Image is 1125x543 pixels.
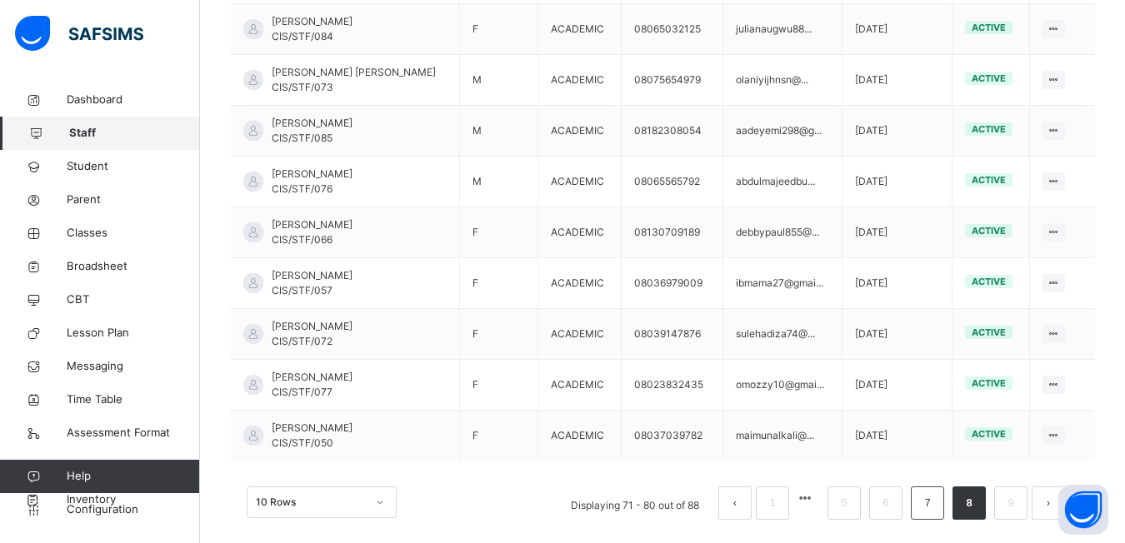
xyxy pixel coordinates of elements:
span: Expenses [67,458,200,475]
span: CBT [67,291,200,308]
td: 08130709189 [621,207,722,258]
span: CIS/STF/077 [272,386,332,398]
span: CIS/STF/050 [272,436,333,449]
a: 6 [877,492,893,514]
span: active [972,428,1006,440]
td: [DATE] [842,4,952,55]
td: sulehadiza74@... [722,309,842,360]
span: Parent [67,192,200,208]
button: Open asap [1058,485,1108,535]
td: ACADEMIC [538,106,622,157]
img: safsims [15,16,143,51]
td: debbypaul855@... [722,207,842,258]
span: active [972,22,1006,33]
span: [PERSON_NAME] [272,268,352,283]
span: Lesson Plan [67,325,200,341]
span: Messaging [67,358,200,375]
td: [DATE] [842,55,952,106]
span: CIS/STF/057 [272,284,332,296]
td: F [459,360,537,411]
td: 08075654979 [621,55,722,106]
span: [PERSON_NAME] [272,370,352,385]
span: CIS/STF/085 [272,132,332,144]
td: [DATE] [842,411,952,461]
td: abdulmajeedbu... [722,157,842,207]
li: 7 [911,486,944,520]
li: Displaying 71 - 80 out of 88 [558,486,712,520]
td: F [459,258,537,309]
td: ACADEMIC [538,55,622,106]
td: M [459,55,537,106]
li: 下一页 [1032,486,1065,520]
td: 08039147876 [621,309,722,360]
a: 9 [1002,492,1018,514]
li: 5 [827,486,861,520]
span: Dashboard [67,92,200,108]
td: 08023832435 [621,360,722,411]
li: 6 [869,486,902,520]
span: [PERSON_NAME] [272,116,352,131]
td: ACADEMIC [538,207,622,258]
span: Time Table [67,391,200,408]
td: ACADEMIC [538,360,622,411]
td: F [459,309,537,360]
td: [DATE] [842,360,952,411]
a: 1 [764,492,780,514]
button: prev page [718,486,752,520]
td: ACADEMIC [538,411,622,461]
td: F [459,411,537,461]
span: [PERSON_NAME] [272,421,352,436]
td: [DATE] [842,207,952,258]
td: ACADEMIC [538,258,622,309]
span: active [972,123,1006,135]
span: CIS/STF/084 [272,30,333,42]
span: CIS/STF/066 [272,233,332,246]
td: ACADEMIC [538,309,622,360]
span: active [972,276,1006,287]
td: 08036979009 [621,258,722,309]
td: [DATE] [842,309,952,360]
span: [PERSON_NAME] [272,319,352,334]
span: active [972,377,1006,389]
td: [DATE] [842,106,952,157]
td: M [459,106,537,157]
span: Student [67,158,200,175]
li: 8 [952,486,986,520]
td: ACADEMIC [538,4,622,55]
td: olaniyijhnsn@... [722,55,842,106]
td: aadeyemi298@g... [722,106,842,157]
td: [DATE] [842,157,952,207]
a: 5 [836,492,852,514]
td: 08065032125 [621,4,722,55]
td: [DATE] [842,258,952,309]
td: 08182308054 [621,106,722,157]
li: 9 [994,486,1027,520]
span: [PERSON_NAME] [272,167,352,182]
td: omozzy10@gmai... [722,360,842,411]
li: 1 [756,486,789,520]
span: Staff [69,125,200,142]
li: 上一页 [718,486,752,520]
span: CIS/STF/072 [272,335,332,347]
td: ACADEMIC [538,157,622,207]
span: Help [67,468,199,485]
td: F [459,207,537,258]
span: active [972,326,1006,338]
td: maimunalkali@... [722,411,842,461]
td: ibmama27@gmai... [722,258,842,309]
span: active [972,72,1006,84]
span: Configuration [67,501,199,518]
td: M [459,157,537,207]
span: active [972,174,1006,186]
td: F [459,4,537,55]
span: active [972,225,1006,237]
span: CIS/STF/073 [272,81,333,93]
div: 10 Rows [256,495,366,510]
span: [PERSON_NAME] [272,14,352,29]
span: Broadsheet [67,258,200,275]
span: [PERSON_NAME] [PERSON_NAME] [272,65,436,80]
li: 向前 5 页 [793,486,817,510]
a: 7 [919,492,935,514]
button: next page [1032,486,1065,520]
a: 8 [961,492,977,514]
